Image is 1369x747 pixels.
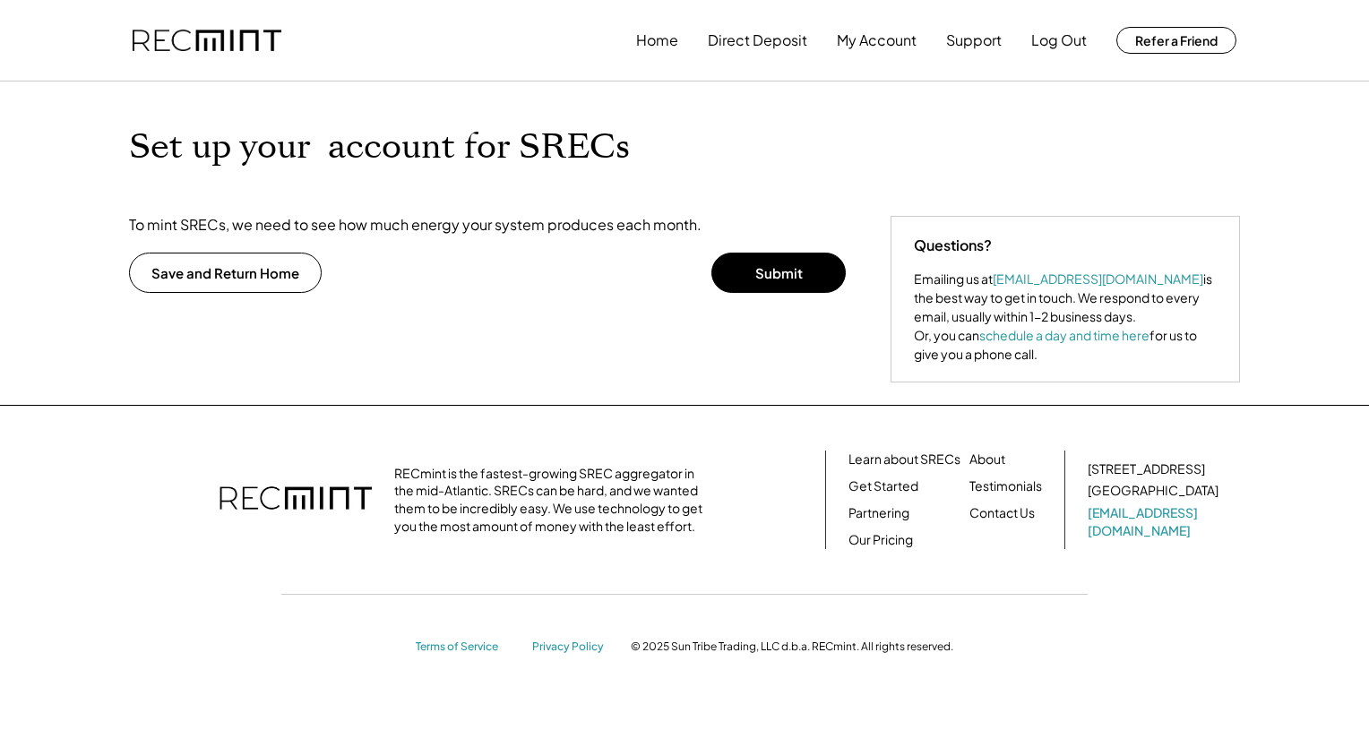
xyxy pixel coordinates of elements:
div: Questions? [914,235,992,256]
button: Direct Deposit [708,22,807,58]
a: Terms of Service [416,640,514,655]
a: About [969,451,1005,468]
a: [EMAIL_ADDRESS][DOMAIN_NAME] [1088,504,1222,539]
img: recmint-logotype%403x.png [220,468,372,531]
div: To mint SRECs, we need to see how much energy your system produces each month. [129,216,702,235]
div: © 2025 Sun Tribe Trading, LLC d.b.a. RECmint. All rights reserved. [631,640,953,654]
button: Refer a Friend [1116,27,1236,54]
div: RECmint is the fastest-growing SREC aggregator in the mid-Atlantic. SRECs can be hard, and we wan... [394,465,712,535]
button: My Account [837,22,917,58]
a: schedule a day and time here [979,327,1149,343]
button: Home [636,22,678,58]
h1: Set up your account for SRECs [129,126,864,168]
button: Save and Return Home [129,253,322,293]
a: Get Started [848,477,918,495]
div: [GEOGRAPHIC_DATA] [1088,482,1218,500]
a: Our Pricing [848,531,913,549]
button: Submit [711,253,846,293]
img: recmint-logotype%403x.png [133,30,281,52]
a: Partnering [848,504,909,522]
button: Support [946,22,1002,58]
a: Privacy Policy [532,640,613,655]
div: [STREET_ADDRESS] [1088,460,1205,478]
a: [EMAIL_ADDRESS][DOMAIN_NAME] [993,270,1203,287]
a: Contact Us [969,504,1035,522]
div: Emailing us at is the best way to get in touch. We respond to every email, usually within 1-2 bus... [914,270,1217,364]
a: Testimonials [969,477,1042,495]
a: Learn about SRECs [848,451,960,468]
button: Log Out [1031,22,1087,58]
